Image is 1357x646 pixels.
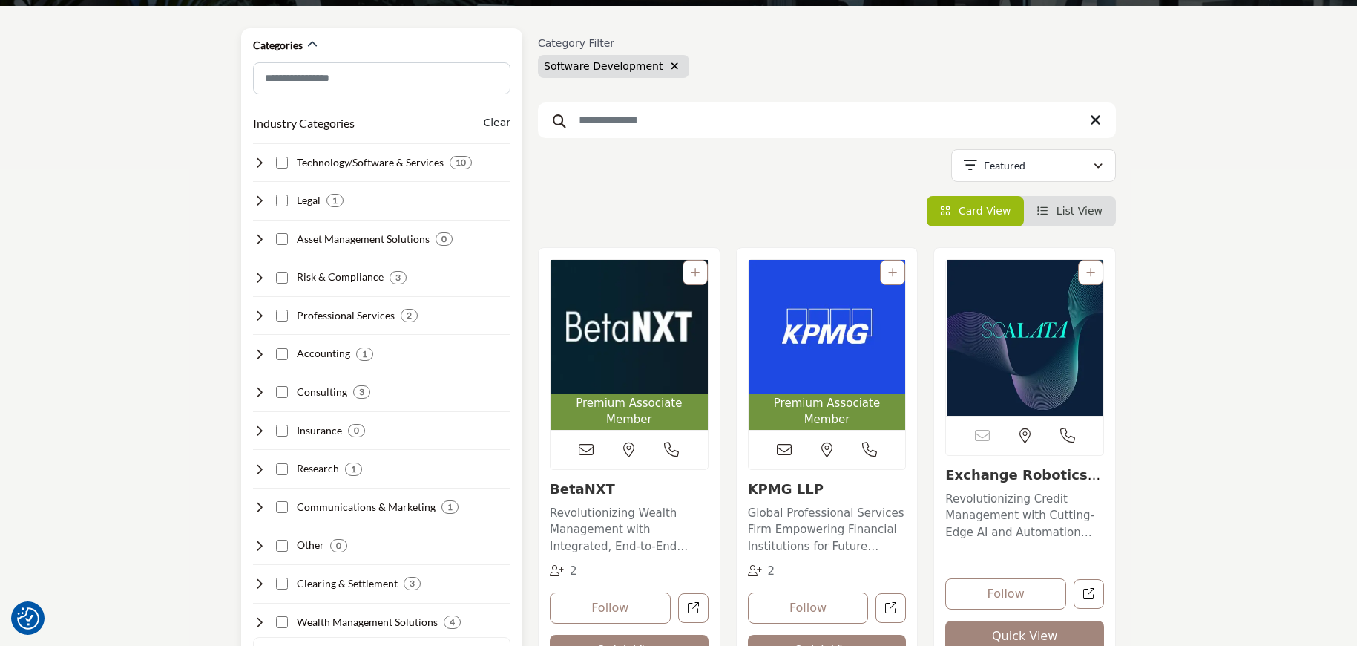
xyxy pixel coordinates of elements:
div: 4 Results For Wealth Management Solutions [444,616,461,629]
a: BetaNXT [550,481,615,497]
a: Exchange Robotics In... [945,467,1100,499]
img: Revisit consent button [17,607,39,630]
b: 0 [354,425,359,436]
h2: Categories [253,38,303,53]
a: Open exchange in new tab [1074,579,1104,610]
h4: Technology/Software & Services: Developing and implementing technology solutions to support secur... [297,155,444,170]
a: Add To List [888,267,897,278]
a: Open kpmg-llp in new tab [875,593,906,624]
a: Global Professional Services Firm Empowering Financial Institutions for Future Success Our missio... [748,501,907,555]
h4: Wealth Management Solutions: Providing comprehensive wealth management services to high-net-worth... [297,615,438,630]
div: 1 Results For Legal [326,194,344,207]
button: Follow [945,578,1066,610]
span: Software Development [544,60,663,72]
span: Premium Associate Member [553,395,705,428]
button: Follow [748,593,869,624]
a: Open Listing in new tab [551,260,708,430]
b: 4 [450,617,455,627]
input: Search Category [253,62,510,94]
input: Select Communications & Marketing checkbox [276,501,288,513]
a: Open Listing in new tab [946,260,1103,416]
div: 10 Results For Technology/Software & Services [450,156,472,169]
a: Add To List [1086,267,1095,278]
h4: Legal: Providing legal advice, compliance support, and litigation services to securities industry... [297,193,321,208]
div: Followers [748,563,775,580]
img: KPMG LLP [749,260,906,394]
button: Consent Preferences [17,607,39,630]
li: Card View [927,196,1025,226]
div: 3 Results For Clearing & Settlement [404,577,421,590]
input: Select Legal checkbox [276,195,288,206]
input: Select Other checkbox [276,540,288,552]
input: Select Consulting checkbox [276,386,288,398]
input: Select Technology/Software & Services checkbox [276,157,288,169]
h6: Category Filter [538,37,689,50]
h3: Exchange Robotics Inc. [945,467,1104,483]
p: Featured [984,158,1025,173]
div: 0 Results For Asset Management Solutions [436,232,453,246]
div: 1 Results For Communications & Marketing [441,500,459,514]
div: 3 Results For Risk & Compliance [390,271,407,284]
h4: Communications & Marketing: Delivering marketing, public relations, and investor relations servic... [297,500,436,515]
a: Add To List [691,267,700,278]
b: 10 [456,157,466,168]
b: 0 [336,541,341,551]
div: 2 Results For Professional Services [401,309,418,322]
b: 3 [359,387,364,397]
b: 1 [447,502,453,512]
h4: Consulting: Providing strategic, operational, and technical consulting services to securities ind... [297,385,347,399]
li: List View [1024,196,1116,226]
h4: Professional Services: Delivering staffing, training, and outsourcing services to support securit... [297,308,395,323]
a: View Card [940,205,1011,217]
div: Followers [550,563,577,580]
input: Search Keyword [538,102,1116,138]
div: 1 Results For Research [345,463,362,476]
b: 2 [407,310,412,321]
b: 0 [441,234,447,244]
a: Open Listing in new tab [749,260,906,430]
div: 3 Results For Consulting [353,385,370,399]
a: View List [1037,205,1103,217]
b: 1 [351,464,356,474]
div: 0 Results For Other [330,539,347,552]
a: Revolutionizing Credit Management with Cutting-Edge AI and Automation Operating at the cutting ed... [945,487,1104,541]
a: Revolutionizing Wealth Management with Integrated, End-to-End Solutions Situated at the forefront... [550,501,709,555]
span: 2 [768,564,775,578]
input: Select Risk & Compliance checkbox [276,272,288,284]
span: Card View [959,205,1011,217]
img: BetaNXT [551,260,708,394]
a: KPMG LLP [748,481,824,497]
h3: KPMG LLP [748,481,907,497]
b: 1 [362,349,367,359]
p: Global Professional Services Firm Empowering Financial Institutions for Future Success Our missio... [748,505,907,555]
b: 3 [395,273,401,283]
input: Select Insurance checkbox [276,425,288,437]
buton: Clear [483,115,510,131]
h4: Research: Conducting market, financial, economic, and industry research for securities industry p... [297,461,339,476]
h4: Clearing & Settlement: Facilitating the efficient processing, clearing, and settlement of securit... [297,576,398,591]
b: 1 [332,195,338,206]
div: 1 Results For Accounting [356,348,373,361]
button: Follow [550,593,671,624]
div: 0 Results For Insurance [348,424,365,437]
input: Select Accounting checkbox [276,348,288,360]
input: Select Professional Services checkbox [276,310,288,322]
h4: Accounting: Providing financial reporting, auditing, tax, and advisory services to securities ind... [297,346,350,361]
a: Open betanxt in new tab [678,593,709,624]
h4: Other: Encompassing various other services and organizations supporting the securities industry e... [297,538,324,552]
input: Select Clearing & Settlement checkbox [276,578,288,590]
button: Featured [951,149,1116,182]
span: List View [1057,205,1103,217]
h3: BetaNXT [550,481,709,497]
h4: Insurance: Offering insurance solutions to protect securities industry firms from various risks. [297,423,342,438]
p: Revolutionizing Credit Management with Cutting-Edge AI and Automation Operating at the cutting ed... [945,491,1104,541]
button: Industry Categories [253,114,355,132]
h4: Risk & Compliance: Helping securities industry firms manage risk, ensure compliance, and prevent ... [297,270,384,284]
input: Select Asset Management Solutions checkbox [276,233,288,245]
p: Revolutionizing Wealth Management with Integrated, End-to-End Solutions Situated at the forefront... [550,505,709,555]
h4: Asset Management Solutions: Offering investment strategies, portfolio management, and performance... [297,232,430,247]
span: 2 [570,564,577,578]
input: Select Wealth Management Solutions checkbox [276,616,288,628]
img: Exchange Robotics Inc. [946,260,1103,416]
